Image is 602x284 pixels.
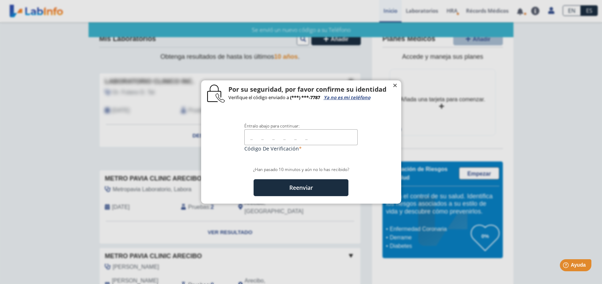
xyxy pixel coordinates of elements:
input: _ _ _ _ _ _ [244,129,358,145]
label: Código de Verificación [244,145,358,152]
span: × [393,80,398,88]
iframe: Help widget launcher [539,256,594,276]
h4: Por su seguridad, por favor confirme su identidad [228,85,395,94]
button: Close [388,80,402,88]
span: ¿Han pasado 10 minutos y aún no lo has recibido? [253,166,349,172]
a: Ya no es mi teléfono [324,94,370,101]
button: Reenviar [254,179,349,196]
span: Verifique el código enviado a [228,94,289,101]
span: Éntralo abajo para continuar: [244,123,300,129]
